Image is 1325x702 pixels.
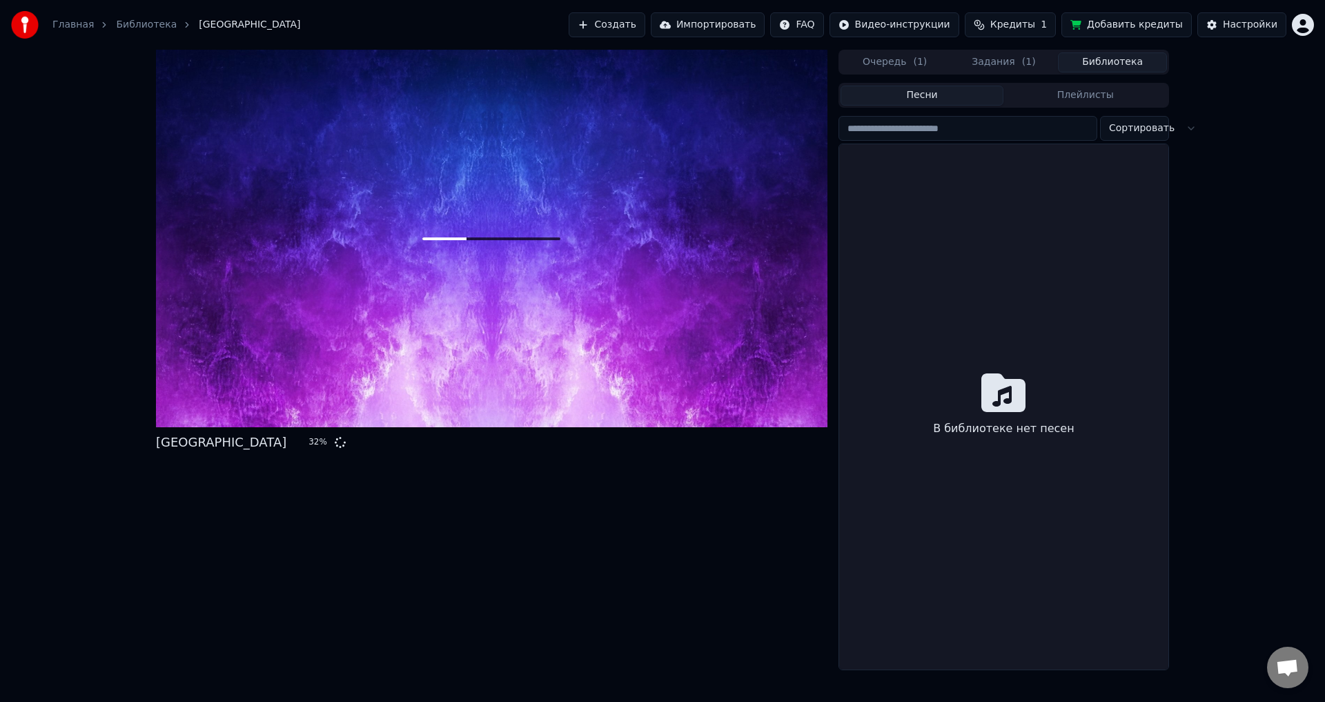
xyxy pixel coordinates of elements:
[1061,12,1192,37] button: Добавить кредиты
[1197,12,1286,37] button: Настройки
[841,52,950,72] button: Очередь
[1109,121,1175,135] span: Сортировать
[913,55,927,69] span: ( 1 )
[11,11,39,39] img: youka
[1022,55,1036,69] span: ( 1 )
[1058,52,1167,72] button: Библиотека
[1223,18,1277,32] div: Настройки
[52,18,94,32] a: Главная
[1003,86,1167,106] button: Плейлисты
[950,52,1059,72] button: Задания
[1267,647,1308,688] a: Відкритий чат
[990,18,1035,32] span: Кредиты
[770,12,823,37] button: FAQ
[1041,18,1047,32] span: 1
[651,12,765,37] button: Импортировать
[927,415,1079,442] div: В библиотеке нет песен
[830,12,959,37] button: Видео-инструкции
[52,18,300,32] nav: breadcrumb
[156,433,286,452] div: [GEOGRAPHIC_DATA]
[569,12,645,37] button: Создать
[116,18,177,32] a: Библиотека
[841,86,1004,106] button: Песни
[308,437,329,448] div: 32 %
[965,12,1056,37] button: Кредиты1
[199,18,300,32] span: [GEOGRAPHIC_DATA]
